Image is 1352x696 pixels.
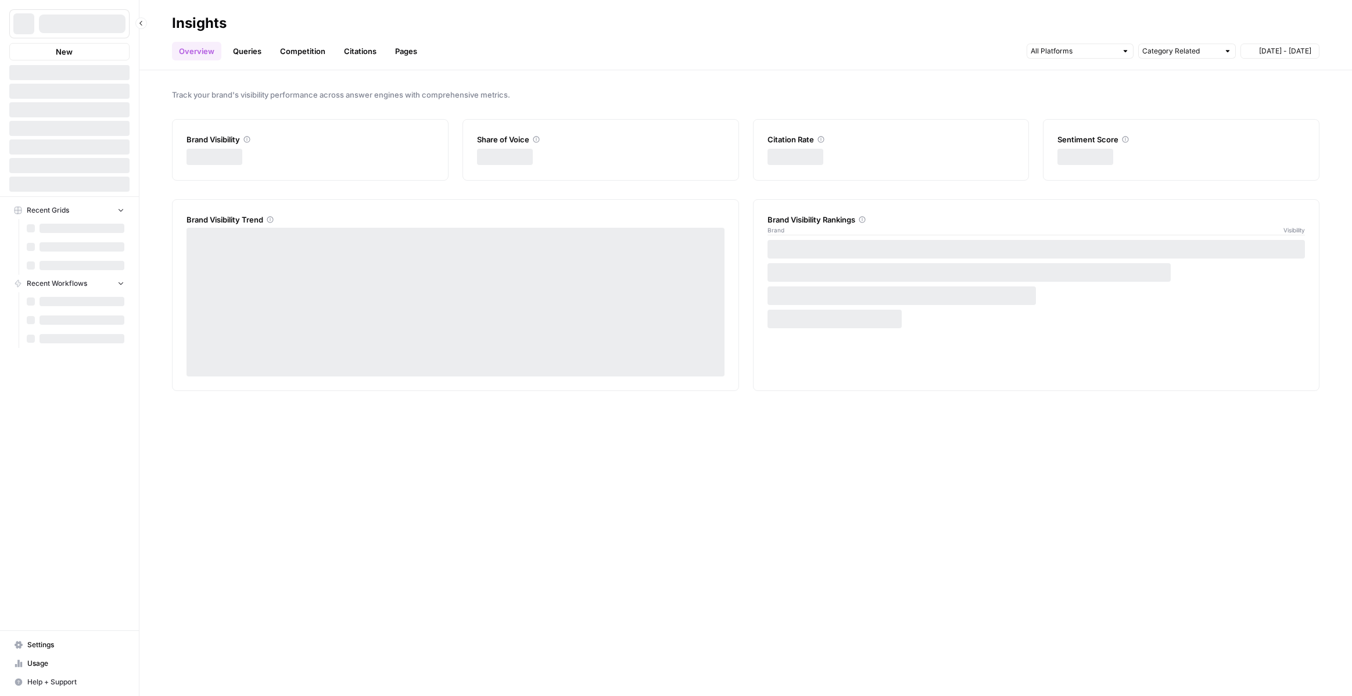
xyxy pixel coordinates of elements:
[27,640,124,650] span: Settings
[172,14,227,33] div: Insights
[27,658,124,669] span: Usage
[273,42,332,60] a: Competition
[1259,46,1311,56] span: [DATE] - [DATE]
[337,42,383,60] a: Citations
[226,42,268,60] a: Queries
[477,134,725,145] div: Share of Voice
[27,677,124,687] span: Help + Support
[1142,45,1219,57] input: Category Related
[56,46,73,58] span: New
[768,214,1306,225] div: Brand Visibility Rankings
[27,278,87,289] span: Recent Workflows
[768,225,784,235] span: Brand
[9,275,130,292] button: Recent Workflows
[27,205,69,216] span: Recent Grids
[9,43,130,60] button: New
[9,673,130,691] button: Help + Support
[388,42,424,60] a: Pages
[1283,225,1305,235] span: Visibility
[1057,134,1305,145] div: Sentiment Score
[172,42,221,60] a: Overview
[9,202,130,219] button: Recent Grids
[187,134,434,145] div: Brand Visibility
[187,214,725,225] div: Brand Visibility Trend
[768,134,1015,145] div: Citation Rate
[9,654,130,673] a: Usage
[1031,45,1117,57] input: All Platforms
[172,89,1319,101] span: Track your brand's visibility performance across answer engines with comprehensive metrics.
[9,636,130,654] a: Settings
[1240,44,1319,59] button: [DATE] - [DATE]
